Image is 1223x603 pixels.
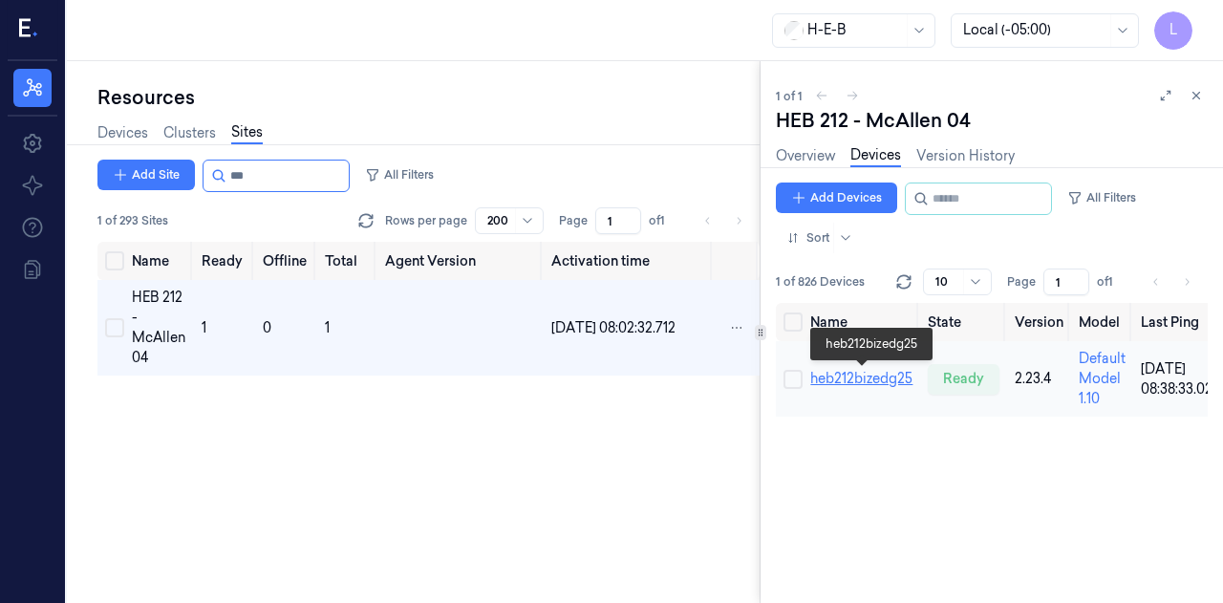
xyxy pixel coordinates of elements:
span: 1 [202,319,206,336]
button: All Filters [357,160,441,190]
th: Ready [194,242,255,280]
nav: pagination [1143,269,1200,295]
span: Page [559,212,588,229]
p: Rows per page [385,212,467,229]
a: Version History [916,146,1015,166]
th: Name [803,303,920,341]
a: Clusters [163,123,216,143]
span: of 1 [1097,273,1127,291]
a: Devices [850,145,901,167]
button: L [1154,11,1192,50]
button: Select row [783,370,803,389]
span: 1 of 826 Devices [776,273,865,291]
div: ready [928,364,999,395]
span: [DATE] 08:02:32.712 [551,319,676,336]
div: Default Model 1.10 [1079,349,1126,409]
a: Overview [776,146,835,166]
span: Page [1007,273,1036,291]
span: of 1 [649,212,679,229]
span: 1 of 1 [776,88,803,104]
div: 2.23.4 [1015,369,1063,389]
a: Devices [97,123,148,143]
div: [DATE] 08:38:33.022 [1141,359,1220,399]
div: HEB 212 - McAllen 04 [132,288,186,368]
th: Name [124,242,194,280]
th: Model [1071,303,1133,341]
button: Add Site [97,160,195,190]
th: Total [317,242,377,280]
div: Resources [97,84,760,111]
span: 1 of 293 Sites [97,212,168,229]
button: All Filters [1060,183,1144,213]
th: Version [1007,303,1071,341]
th: State [920,303,1007,341]
button: Select all [783,312,803,332]
a: heb212bizedg25 [810,370,912,387]
nav: pagination [695,207,752,234]
button: Select row [105,318,124,337]
a: Sites [231,122,263,144]
span: 1 [325,319,330,336]
span: 0 [263,319,271,336]
th: Agent Version [377,242,544,280]
div: HEB 212 - McAllen 04 [776,107,971,134]
button: Select all [105,251,124,270]
button: Add Devices [776,183,897,213]
th: Offline [255,242,317,280]
th: Activation time [544,242,715,280]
